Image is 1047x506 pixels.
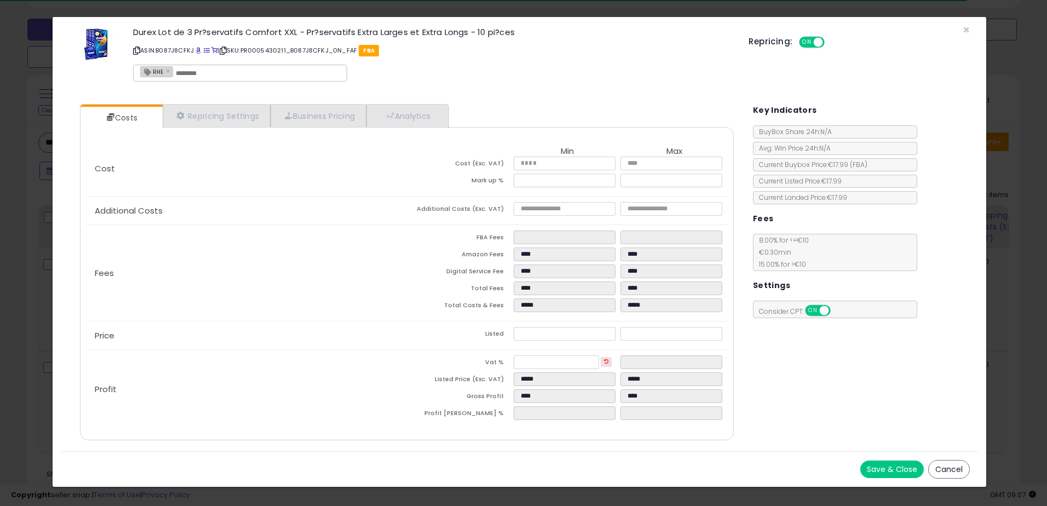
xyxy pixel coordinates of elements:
span: €17.99 [828,160,867,169]
span: RHE [141,67,163,76]
td: Vat % [407,355,514,372]
span: OFF [823,38,841,47]
a: × [166,66,172,76]
span: Current Buybox Price: [753,160,867,169]
td: Amazon Fees [407,248,514,264]
p: Additional Costs [86,206,407,215]
td: Gross Profit [407,389,514,406]
span: ON [806,306,820,315]
a: All offer listings [204,46,210,55]
span: FBA [359,45,379,56]
td: Additional Costs (Exc. VAT) [407,202,514,219]
span: Consider CPT: [753,307,845,316]
h5: Key Indicators [753,104,817,117]
td: Total Fees [407,281,514,298]
p: Profit [86,385,407,394]
td: Cost (Exc. VAT) [407,157,514,174]
td: Profit [PERSON_NAME] % [407,406,514,423]
button: Save & Close [860,461,924,478]
a: Your listing only [211,46,217,55]
td: Listed Price (Exc. VAT) [407,372,514,389]
button: Cancel [928,460,970,479]
span: × [963,22,970,38]
p: ASIN: B087J8CFKJ | SKU: PR0005430211_B087J8CFKJ_0N_FAF [133,42,732,59]
span: €0.30 min [753,248,791,257]
span: 15.00 % for > €10 [753,260,806,269]
td: Total Costs & Fees [407,298,514,315]
p: Fees [86,269,407,278]
th: Min [514,147,620,157]
td: Listed [407,327,514,344]
span: 8.00 % for <= €10 [753,235,809,269]
td: Mark up % [407,174,514,191]
a: Repricing Settings [163,105,271,127]
span: BuyBox Share 24h: N/A [753,127,832,136]
a: BuyBox page [195,46,202,55]
h3: Durex Lot de 3 Pr?servatifs Comfort XXL - Pr?servatifs Extra Larges et Extra Longs - 10 pi?ces [133,28,732,36]
span: Avg. Win Price 24h: N/A [753,143,831,153]
p: Cost [86,164,407,173]
h5: Settings [753,279,790,292]
a: Analytics [366,105,447,127]
td: FBA Fees [407,231,514,248]
span: Current Listed Price: €17.99 [753,176,842,186]
th: Max [620,147,727,157]
h5: Repricing: [749,37,792,46]
td: Digital Service Fee [407,264,514,281]
span: ( FBA ) [850,160,867,169]
span: OFF [829,306,846,315]
a: Costs [80,107,162,129]
p: Price [86,331,407,340]
a: Business Pricing [271,105,366,127]
span: Current Landed Price: €17.99 [753,193,847,202]
h5: Fees [753,212,774,226]
img: 51rH2TrLzTL._SL60_.jpg [80,28,113,61]
span: ON [801,38,814,47]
